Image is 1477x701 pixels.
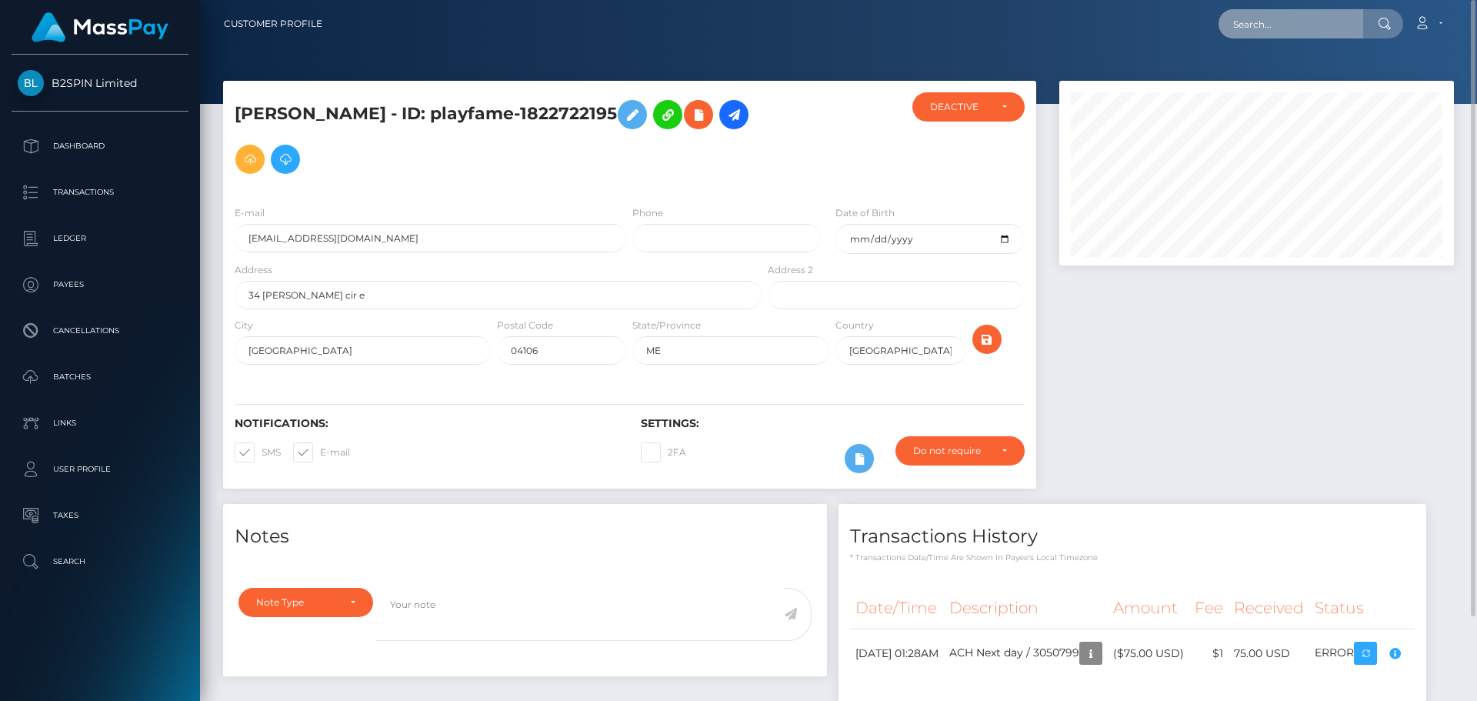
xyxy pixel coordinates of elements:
a: Links [12,404,188,442]
label: SMS [235,442,281,462]
th: Received [1229,587,1309,629]
a: Ledger [12,219,188,258]
td: [DATE] 01:28AM [850,629,944,678]
th: Date/Time [850,587,944,629]
p: Taxes [18,504,182,527]
a: Customer Profile [224,8,322,40]
p: * Transactions date/time are shown in payee's local timezone [850,552,1415,563]
label: Phone [632,206,663,220]
button: Do not require [895,436,1025,466]
td: ERROR [1309,629,1415,678]
label: Address 2 [768,263,813,277]
h4: Transactions History [850,523,1415,550]
label: E-mail [235,206,265,220]
h5: [PERSON_NAME] - ID: playfame-1822722195 [235,92,753,182]
label: Country [835,319,874,332]
label: Date of Birth [835,206,895,220]
button: Note Type [238,588,373,617]
p: User Profile [18,458,182,481]
button: DEACTIVE [912,92,1025,122]
label: City [235,319,253,332]
a: Cancellations [12,312,188,350]
p: Links [18,412,182,435]
a: Dashboard [12,127,188,165]
div: Do not require [913,445,989,457]
div: Note Type [256,596,338,609]
label: Postal Code [497,319,553,332]
td: ACH Next day / 3050799 [944,629,1108,678]
img: B2SPIN Limited [18,70,44,96]
p: Transactions [18,181,182,204]
a: Batches [12,358,188,396]
h6: Settings: [641,417,1024,430]
h6: Notifications: [235,417,618,430]
label: E-mail [293,442,350,462]
p: Cancellations [18,319,182,342]
a: Initiate Payout [719,100,749,129]
p: Search [18,550,182,573]
p: Batches [18,366,182,389]
td: ($75.00 USD) [1108,629,1189,678]
input: Search... [1219,9,1363,38]
td: $1 [1189,629,1229,678]
p: Ledger [18,227,182,250]
label: Address [235,263,272,277]
div: DEACTIVE [930,101,989,113]
a: Search [12,542,188,581]
img: MassPay Logo [32,12,168,42]
th: Status [1309,587,1415,629]
a: User Profile [12,450,188,489]
p: Payees [18,273,182,296]
th: Description [944,587,1108,629]
h4: Notes [235,523,815,550]
label: State/Province [632,319,701,332]
label: 2FA [641,442,686,462]
th: Amount [1108,587,1189,629]
span: B2SPIN Limited [12,76,188,90]
th: Fee [1189,587,1229,629]
a: Taxes [12,496,188,535]
a: Transactions [12,173,188,212]
p: Dashboard [18,135,182,158]
a: Payees [12,265,188,304]
td: 75.00 USD [1229,629,1309,678]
